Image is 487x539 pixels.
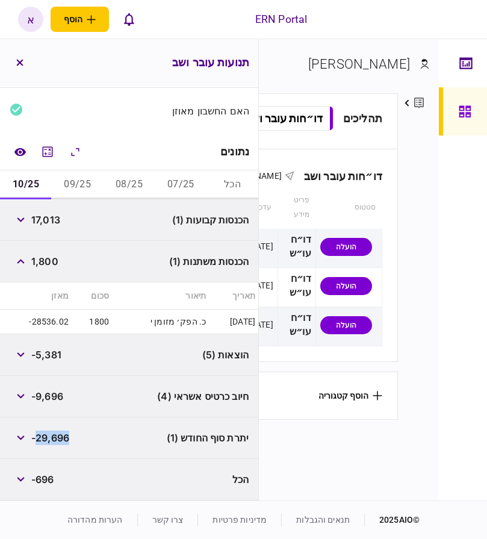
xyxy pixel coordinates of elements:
td: [DATE] [209,310,258,334]
span: הוצאות (5) [202,347,249,362]
div: הועלה [320,277,372,295]
div: דו״ח עו״ש [282,233,311,261]
span: יתרת סוף החודש (1) [167,431,249,445]
div: דו״ח עו״ש [282,272,311,300]
a: תנאים והגבלות [296,515,350,525]
td: 1800 [72,310,112,334]
button: 08/25 [104,170,155,199]
th: תאריך [209,282,258,310]
td: כ. הפק׳ מזומן י [112,310,209,334]
button: הוסף קטגוריה [318,391,382,400]
button: פתח רשימת התראות [116,7,141,32]
div: [PERSON_NAME] [308,54,410,74]
th: תיאור [112,282,209,310]
th: סטטוס [315,187,382,229]
a: צרו קשר [152,515,184,525]
button: הרחב\כווץ הכל [64,141,86,163]
a: הערות מהדורה [67,515,123,525]
div: האם החשבון מאוזן [134,106,250,116]
span: הכל [232,472,249,487]
th: סכום [72,282,112,310]
button: פתח תפריט להוספת לקוח [51,7,109,32]
span: -5,381 [31,347,61,362]
div: תהליכים [343,110,382,126]
button: 07/25 [155,170,206,199]
button: 09/25 [52,170,104,199]
span: 17,013 [31,213,60,227]
div: ERN Portal [255,11,307,27]
span: -9,696 [31,389,63,403]
div: [DATE] [248,240,273,252]
div: [DATE] [248,319,273,331]
button: מחשבון [37,141,58,163]
span: -696 [31,472,54,487]
span: חיוב כרטיס אשראי (4) [157,389,249,403]
span: הכנסות קבועות (1) [172,213,249,227]
div: דו״ח עו״ש [282,311,311,339]
a: מדיניות פרטיות [212,515,267,525]
span: -29,696 [31,431,69,445]
th: פריט מידע [278,187,315,229]
span: הכנסות משתנות (1) [169,254,249,269]
h3: תנועות עובר ושב [172,57,249,68]
button: הכל [206,170,258,199]
span: 1,800 [31,254,58,269]
div: דו״חות עובר ושב [294,170,382,182]
button: א [18,7,43,32]
div: © 2025 AIO [364,514,420,526]
div: [DATE] [248,279,273,291]
div: הועלה [320,316,372,334]
div: הועלה [320,238,372,256]
div: נתונים [220,146,249,158]
a: השוואה למסמך [9,141,31,163]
